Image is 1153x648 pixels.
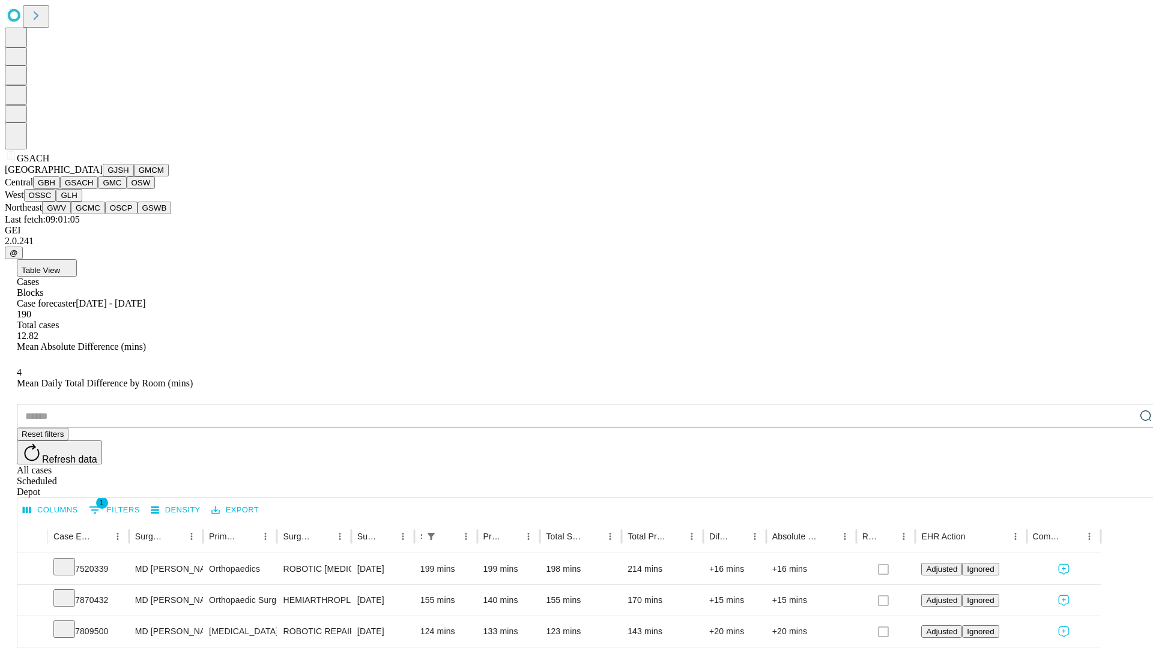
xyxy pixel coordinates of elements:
[17,341,146,352] span: Mean Absolute Difference (mins)
[135,585,197,616] div: MD [PERSON_NAME]
[967,565,994,574] span: Ignored
[628,585,697,616] div: 170 mins
[56,189,82,202] button: GLH
[1081,528,1098,545] button: Menu
[92,528,109,545] button: Sort
[98,176,126,189] button: GMC
[962,563,999,575] button: Ignored
[20,501,81,520] button: Select columns
[5,236,1148,247] div: 2.0.241
[17,320,59,330] span: Total cases
[209,554,271,584] div: Orthopaedics
[772,532,819,541] div: Absolute Difference
[17,298,76,308] span: Case forecaster
[257,528,274,545] button: Menu
[602,528,619,545] button: Menu
[546,532,584,541] div: Total Scheduled Duration
[22,430,64,439] span: Reset filters
[42,454,97,464] span: Refresh data
[138,202,172,214] button: GSWB
[483,532,503,541] div: Predicted In Room Duration
[5,164,103,175] span: [GEOGRAPHIC_DATA]
[420,616,471,647] div: 124 mins
[395,528,411,545] button: Menu
[22,266,60,275] span: Table View
[209,616,271,647] div: [MEDICAL_DATA]
[837,528,853,545] button: Menu
[357,532,377,541] div: Surgery Date
[546,585,616,616] div: 155 mins
[423,528,440,545] div: 1 active filter
[772,554,850,584] div: +16 mins
[709,554,760,584] div: +16 mins
[709,585,760,616] div: +15 mins
[105,202,138,214] button: OSCP
[17,367,22,377] span: 4
[546,616,616,647] div: 123 mins
[1064,528,1081,545] button: Sort
[746,528,763,545] button: Menu
[23,559,41,580] button: Expand
[628,554,697,584] div: 214 mins
[423,528,440,545] button: Show filters
[357,616,408,647] div: [DATE]
[483,585,534,616] div: 140 mins
[962,625,999,638] button: Ignored
[134,164,169,176] button: GMCM
[53,616,123,647] div: 7809500
[315,528,331,545] button: Sort
[483,616,534,647] div: 133 mins
[24,189,56,202] button: OSSC
[667,528,683,545] button: Sort
[135,616,197,647] div: MD [PERSON_NAME]
[862,532,878,541] div: Resolved in EHR
[10,248,18,257] span: @
[921,532,965,541] div: EHR Action
[96,497,108,509] span: 1
[17,331,38,341] span: 12.82
[148,501,204,520] button: Density
[86,500,143,520] button: Show filters
[709,616,760,647] div: +20 mins
[240,528,257,545] button: Sort
[546,554,616,584] div: 198 mins
[127,176,156,189] button: OSW
[17,309,31,319] span: 190
[709,532,728,541] div: Difference
[357,554,408,584] div: [DATE]
[1033,532,1063,541] div: Comments
[585,528,602,545] button: Sort
[208,501,262,520] button: Export
[103,164,134,176] button: GJSH
[820,528,837,545] button: Sort
[683,528,700,545] button: Menu
[5,202,42,212] span: Northeast
[441,528,458,545] button: Sort
[283,616,345,647] div: ROBOTIC REPAIR INITIAL [MEDICAL_DATA] REDUCIBLE AGE [DEMOGRAPHIC_DATA] OR MORE
[926,627,957,636] span: Adjusted
[71,202,105,214] button: GCMC
[53,554,123,584] div: 7520339
[42,202,71,214] button: GWV
[53,532,91,541] div: Case Epic Id
[135,554,197,584] div: MD [PERSON_NAME]
[283,585,345,616] div: HEMIARTHROPLASTY HIP
[921,563,962,575] button: Adjusted
[967,627,994,636] span: Ignored
[17,378,193,388] span: Mean Daily Total Difference by Room (mins)
[53,585,123,616] div: 7870432
[921,594,962,607] button: Adjusted
[772,585,850,616] div: +15 mins
[17,153,49,163] span: GSACH
[628,532,665,541] div: Total Predicted Duration
[17,259,77,277] button: Table View
[23,622,41,643] button: Expand
[135,532,165,541] div: Surgeon Name
[17,428,68,440] button: Reset filters
[357,585,408,616] div: [DATE]
[33,176,60,189] button: GBH
[730,528,746,545] button: Sort
[283,554,345,584] div: ROBOTIC [MEDICAL_DATA] TOTAL HIP
[1007,528,1024,545] button: Menu
[926,565,957,574] span: Adjusted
